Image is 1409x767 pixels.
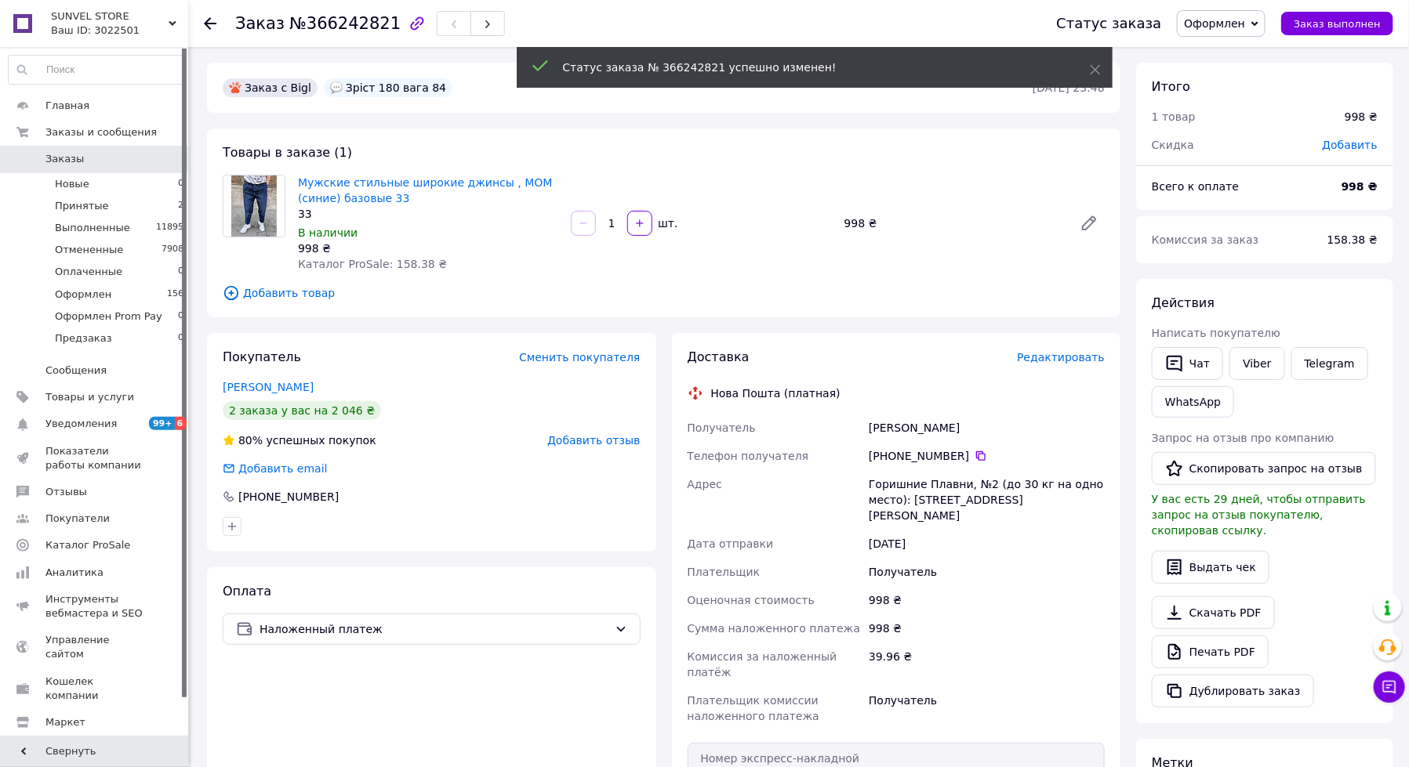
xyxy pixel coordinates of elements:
span: Действия [1152,295,1215,310]
span: Управление сайтом [45,633,145,661]
button: Чат с покупателем [1374,671,1405,703]
b: 998 ₴ [1342,180,1378,193]
div: [DATE] [866,530,1108,558]
div: Зріст 180 вага 84 [324,78,452,97]
button: Скопировать запрос на отзыв [1152,452,1376,485]
span: Кошелек компании [45,675,145,703]
span: Инструменты вебмастера и SEO [45,592,145,620]
span: Плательщик комиссии наложенного платежа [688,694,819,722]
span: Редактировать [1017,351,1105,364]
a: Viber [1229,347,1284,380]
span: Комиссия за заказ [1152,233,1259,246]
div: 33 [298,206,558,222]
button: Чат [1152,347,1223,380]
div: Вернуться назад [204,16,216,31]
span: Запрос на отзыв про компанию [1152,432,1335,444]
span: Показатели работы компании [45,444,145,472]
div: [PHONE_NUMBER] [869,448,1105,464]
span: Покупатель [223,349,301,364]
span: Отмененные [55,243,123,257]
span: SUNVEL STORE [51,9,169,24]
span: Заказ [235,14,285,33]
span: Каталог ProSale [45,538,130,552]
a: [PERSON_NAME] [223,381,314,393]
span: 0 [178,265,183,279]
input: Поиск [9,56,184,84]
div: Статус заказа [1056,16,1161,31]
span: Выполненные [55,221,130,235]
span: Уведомления [45,417,117,431]
span: У вас есть 29 дней, чтобы отправить запрос на отзыв покупателю, скопировав ссылку. [1152,493,1366,537]
button: Заказ выполнен [1281,12,1393,35]
span: №366242821 [289,14,401,33]
span: Аналитика [45,566,103,580]
span: Предзаказ [55,331,112,346]
div: Статус заказа № 366242821 успешно изменен! [563,60,1051,75]
span: Заказы и сообщения [45,125,157,139]
div: 39.96 ₴ [866,642,1108,686]
div: 998 ₴ [298,241,558,256]
span: 1 товар [1152,110,1196,123]
span: Заказ выполнен [1294,18,1381,30]
div: Получатель [866,686,1108,730]
span: Доставка [688,349,750,364]
span: Сумма наложенного платежа [688,622,861,635]
span: Оценочная стоимость [688,594,815,606]
a: Редактировать [1073,208,1105,239]
span: Комиссия за наложенный платёж [688,650,837,678]
span: Плательщик [688,566,761,578]
span: Оформлен [1184,17,1245,30]
span: 6 [175,417,187,430]
span: Адрес [688,478,722,490]
span: 80% [238,434,263,447]
div: [PHONE_NUMBER] [237,489,340,505]
span: Всего к оплате [1152,180,1239,193]
div: Получатель [866,558,1108,586]
span: Главная [45,99,89,113]
span: 2 [178,199,183,213]
div: 998 ₴ [866,586,1108,614]
span: Оформлен Prom Pay [55,309,162,324]
div: Добавить email [237,461,329,476]
div: [PERSON_NAME] [866,414,1108,442]
div: Заказ с Bigl [223,78,318,97]
span: Итого [1152,79,1190,94]
span: 0 [178,309,183,324]
div: успешных покупок [223,432,376,448]
a: WhatsApp [1152,386,1234,418]
span: Принятые [55,199,109,213]
a: Telegram [1291,347,1368,380]
div: 2 заказа у вас на 2 046 ₴ [223,401,381,420]
span: Сообщения [45,364,107,378]
span: Маркет [45,715,85,729]
div: Нова Пошта (платная) [707,385,844,401]
span: 0 [178,331,183,346]
span: В наличии [298,226,358,239]
span: Сменить покупателя [519,351,640,364]
span: Покупатели [45,512,110,526]
a: Скачать PDF [1152,596,1275,629]
div: Горишние Плавни, №2 (до 30 кг на одно место): [STREET_ADDRESS][PERSON_NAME] [866,470,1108,530]
a: Мужские стильные широкие джинсы , MOM (синие) базовые 33 [298,176,553,204]
span: 158.38 ₴ [1327,233,1378,246]
span: 99+ [149,417,175,430]
span: Получатель [688,421,756,434]
span: Скидка [1152,139,1194,151]
span: Добавить товар [223,284,1105,302]
img: Мужские стильные широкие джинсы , MOM (синие) базовые 33 [231,175,278,237]
span: Заказы [45,152,84,166]
span: Оформлен [55,288,111,302]
span: Новые [55,177,89,191]
span: Телефон получателя [688,450,809,462]
span: 7908 [162,243,183,257]
div: 998 ₴ [1345,109,1378,125]
a: Печать PDF [1152,635,1269,668]
button: Дублировать заказ [1152,675,1314,707]
div: Добавить email [221,461,329,476]
img: :speech_balloon: [330,81,343,94]
span: Оплаченные [55,265,122,279]
span: Добавить [1323,139,1378,151]
div: шт. [654,215,679,231]
span: 0 [178,177,183,191]
span: Добавить отзыв [547,434,640,447]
